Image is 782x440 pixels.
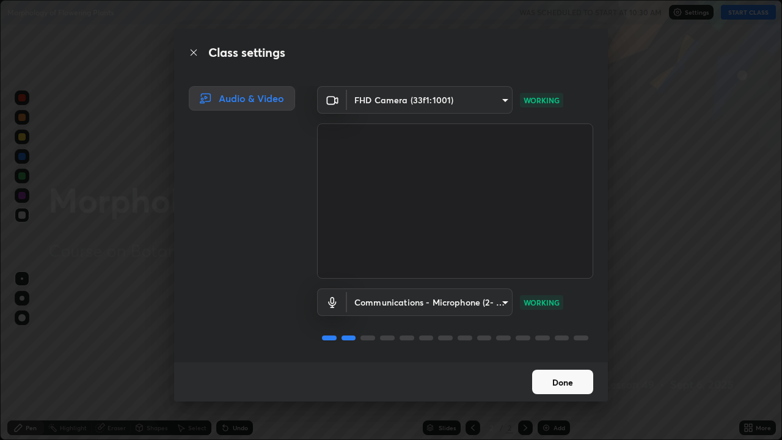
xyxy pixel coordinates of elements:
[524,95,560,106] p: WORKING
[524,297,560,308] p: WORKING
[532,370,593,394] button: Done
[208,43,285,62] h2: Class settings
[189,86,295,111] div: Audio & Video
[347,86,513,114] div: FHD Camera (33f1:1001)
[347,288,513,316] div: FHD Camera (33f1:1001)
